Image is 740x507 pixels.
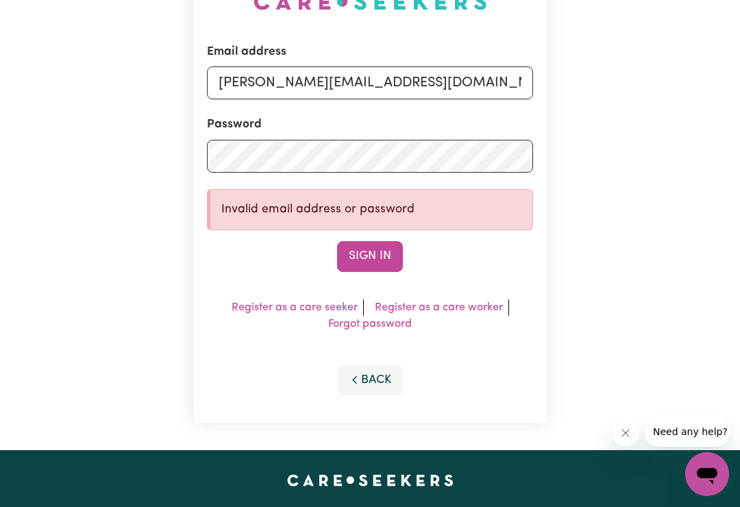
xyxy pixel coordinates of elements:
iframe: Close message [612,419,639,447]
label: Email address [207,43,286,61]
a: Careseekers home page [287,475,454,486]
button: Back [337,365,403,395]
input: Email address [207,66,533,99]
p: Invalid email address or password [221,201,521,219]
a: Register as a care seeker [232,302,358,313]
button: Sign In [337,241,403,271]
a: Forgot password [328,319,412,330]
iframe: Button to launch messaging window [685,452,729,496]
iframe: Message from company [645,417,729,447]
a: Register as a care worker [375,302,503,313]
label: Password [207,116,262,134]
